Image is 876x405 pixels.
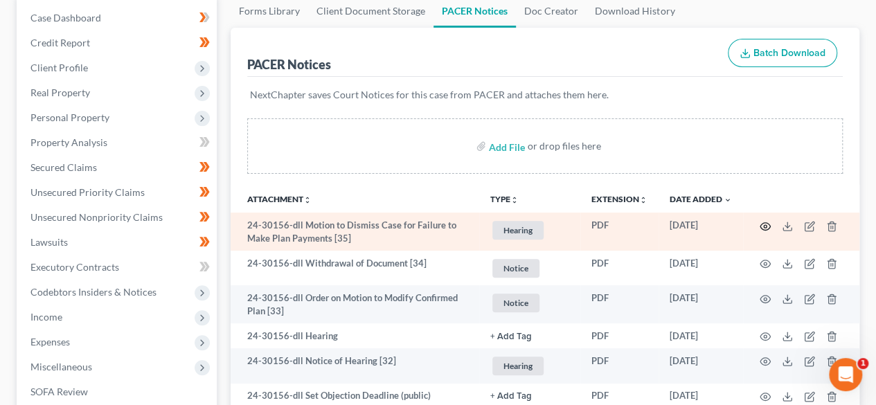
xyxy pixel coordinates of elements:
[30,37,90,48] span: Credit Report
[30,311,62,323] span: Income
[303,196,312,204] i: unfold_more
[728,39,837,68] button: Batch Download
[591,194,647,204] a: Extensionunfold_more
[580,251,659,286] td: PDF
[30,211,163,223] span: Unsecured Nonpriority Claims
[580,348,659,384] td: PDF
[19,155,217,180] a: Secured Claims
[510,196,519,204] i: unfold_more
[580,285,659,323] td: PDF
[724,196,732,204] i: expand_more
[19,230,217,255] a: Lawsuits
[659,213,743,251] td: [DATE]
[528,139,601,153] div: or drop files here
[490,354,569,377] a: Hearing
[19,30,217,55] a: Credit Report
[231,251,479,286] td: 24-30156-dll Withdrawal of Document [34]
[492,294,539,312] span: Notice
[247,56,331,73] div: PACER Notices
[857,358,868,369] span: 1
[490,392,532,401] button: + Add Tag
[659,285,743,323] td: [DATE]
[30,161,97,173] span: Secured Claims
[829,358,862,391] iframe: Intercom live chat
[490,330,569,343] a: + Add Tag
[19,205,217,230] a: Unsecured Nonpriority Claims
[30,261,119,273] span: Executory Contracts
[19,6,217,30] a: Case Dashboard
[231,348,479,384] td: 24-30156-dll Notice of Hearing [32]
[30,87,90,98] span: Real Property
[639,196,647,204] i: unfold_more
[30,336,70,348] span: Expenses
[492,357,544,375] span: Hearing
[250,88,840,102] p: NextChapter saves Court Notices for this case from PACER and attaches them here.
[30,361,92,372] span: Miscellaneous
[30,136,107,148] span: Property Analysis
[490,257,569,280] a: Notice
[30,386,88,397] span: SOFA Review
[30,186,145,198] span: Unsecured Priority Claims
[670,194,732,204] a: Date Added expand_more
[30,12,101,24] span: Case Dashboard
[19,180,217,205] a: Unsecured Priority Claims
[490,332,532,341] button: + Add Tag
[490,195,519,204] button: TYPEunfold_more
[490,389,569,402] a: + Add Tag
[490,219,569,242] a: Hearing
[753,47,825,59] span: Batch Download
[492,259,539,278] span: Notice
[659,323,743,348] td: [DATE]
[30,286,157,298] span: Codebtors Insiders & Notices
[492,221,544,240] span: Hearing
[231,213,479,251] td: 24-30156-dll Motion to Dismiss Case for Failure to Make Plan Payments [35]
[490,291,569,314] a: Notice
[580,323,659,348] td: PDF
[247,194,312,204] a: Attachmentunfold_more
[580,213,659,251] td: PDF
[30,111,109,123] span: Personal Property
[19,255,217,280] a: Executory Contracts
[231,323,479,348] td: 24-30156-dll Hearing
[30,236,68,248] span: Lawsuits
[231,285,479,323] td: 24-30156-dll Order on Motion to Modify Confirmed Plan [33]
[659,251,743,286] td: [DATE]
[659,348,743,384] td: [DATE]
[19,130,217,155] a: Property Analysis
[19,379,217,404] a: SOFA Review
[30,62,88,73] span: Client Profile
